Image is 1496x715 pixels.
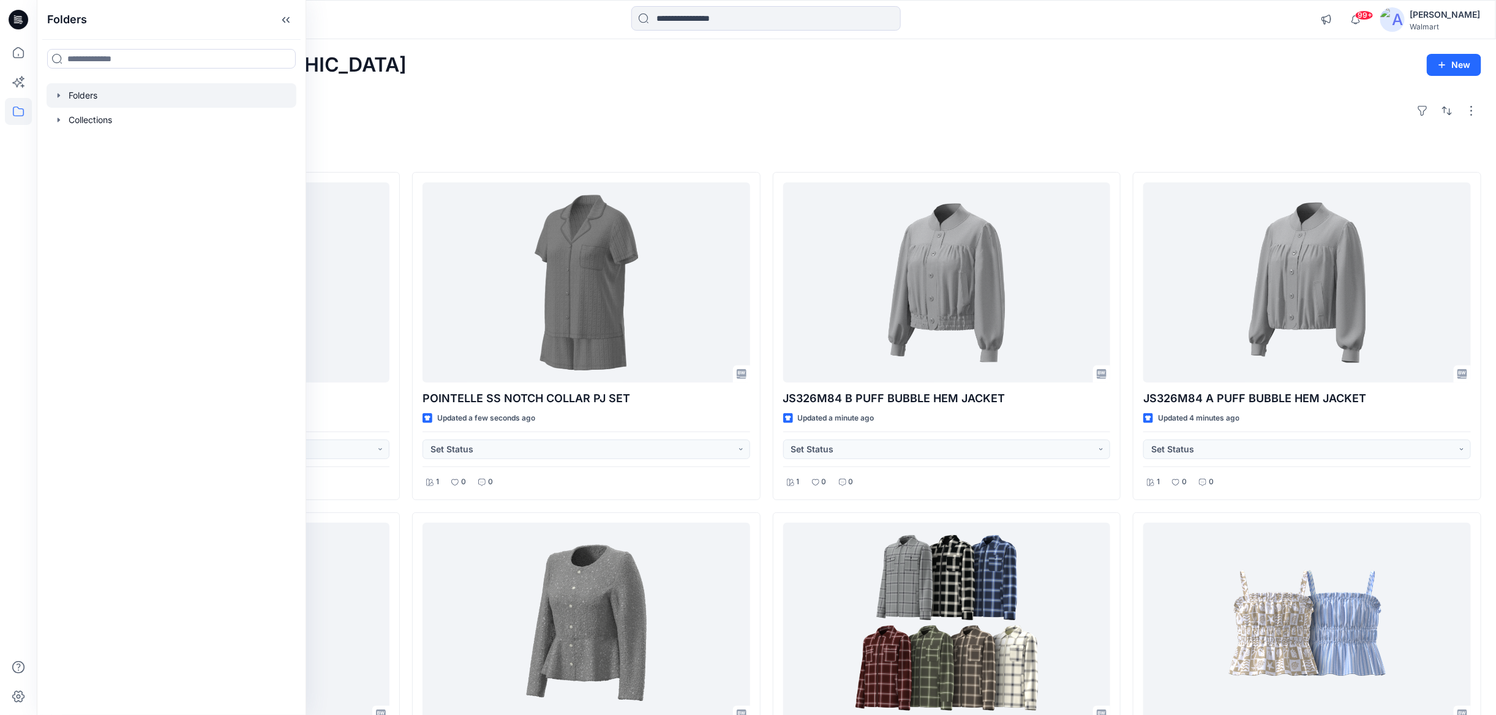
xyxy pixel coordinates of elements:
[822,476,827,489] p: 0
[1410,7,1481,22] div: [PERSON_NAME]
[1157,476,1160,489] p: 1
[849,476,854,489] p: 0
[437,412,535,425] p: Updated a few seconds ago
[423,390,750,407] p: POINTELLE SS NOTCH COLLAR PJ SET
[51,145,1481,160] h4: Styles
[1355,10,1374,20] span: 99+
[783,182,1111,383] a: JS326M84 B PUFF BUBBLE HEM JACKET
[783,390,1111,407] p: JS326M84 B PUFF BUBBLE HEM JACKET
[1380,7,1405,32] img: avatar
[797,476,800,489] p: 1
[488,476,493,489] p: 0
[1209,476,1214,489] p: 0
[423,182,750,383] a: POINTELLE SS NOTCH COLLAR PJ SET
[1143,390,1471,407] p: JS326M84 A PUFF BUBBLE HEM JACKET
[1427,54,1481,76] button: New
[436,476,439,489] p: 1
[461,476,466,489] p: 0
[798,412,874,425] p: Updated a minute ago
[1158,412,1239,425] p: Updated 4 minutes ago
[1182,476,1187,489] p: 0
[1410,22,1481,31] div: Walmart
[1143,182,1471,383] a: JS326M84 A PUFF BUBBLE HEM JACKET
